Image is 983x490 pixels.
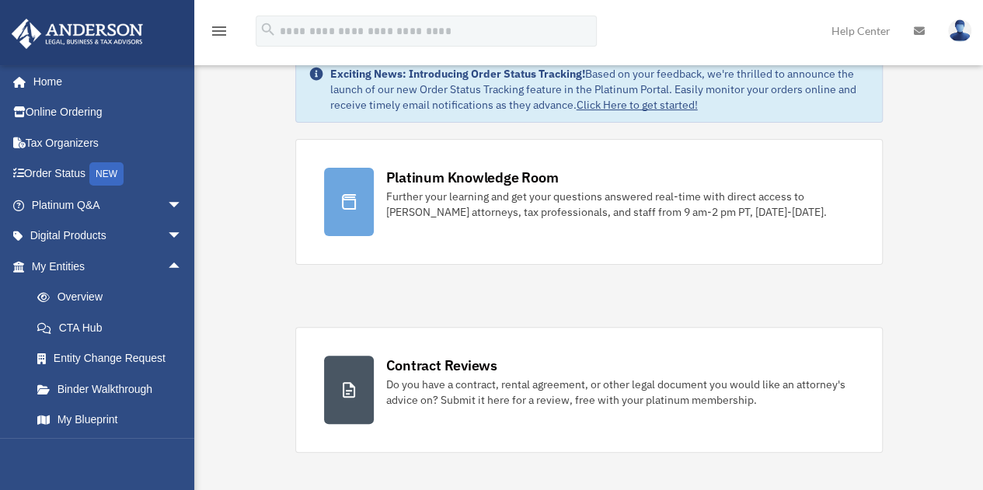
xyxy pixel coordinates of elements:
a: Contract Reviews Do you have a contract, rental agreement, or other legal document you would like... [295,327,883,453]
i: search [260,21,277,38]
a: Platinum Knowledge Room Further your learning and get your questions answered real-time with dire... [295,139,883,265]
a: Tax Organizers [11,127,206,158]
strong: Exciting News: Introducing Order Status Tracking! [330,67,585,81]
span: arrow_drop_down [167,189,198,221]
span: arrow_drop_up [167,251,198,283]
a: Entity Change Request [22,343,206,374]
div: Do you have a contract, rental agreement, or other legal document you would like an attorney's ad... [386,377,854,408]
a: Platinum Q&Aarrow_drop_down [11,189,206,221]
a: Home [11,66,198,97]
i: menu [210,22,228,40]
a: My Entitiesarrow_drop_up [11,251,206,282]
img: Anderson Advisors Platinum Portal [7,19,148,49]
a: Click Here to get started! [577,98,698,112]
a: Online Ordering [11,97,206,128]
a: Tax Due Dates [22,435,206,466]
a: Order StatusNEW [11,158,206,190]
div: Contract Reviews [386,356,497,375]
a: Digital Productsarrow_drop_down [11,221,206,252]
a: CTA Hub [22,312,206,343]
a: Overview [22,282,206,313]
span: arrow_drop_down [167,221,198,252]
a: menu [210,27,228,40]
div: Based on your feedback, we're thrilled to announce the launch of our new Order Status Tracking fe... [330,66,870,113]
div: Platinum Knowledge Room [386,168,559,187]
img: User Pic [948,19,971,42]
div: NEW [89,162,124,186]
div: Further your learning and get your questions answered real-time with direct access to [PERSON_NAM... [386,189,854,220]
a: Binder Walkthrough [22,374,206,405]
a: My Blueprint [22,405,206,436]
